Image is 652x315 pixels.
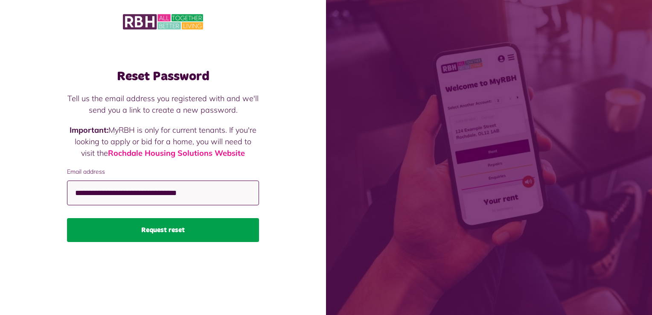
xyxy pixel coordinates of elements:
button: Request reset [67,218,259,242]
strong: Important: [70,125,108,135]
p: Tell us the email address you registered with and we'll send you a link to create a new password. [67,93,259,116]
img: MyRBH [123,13,203,31]
p: MyRBH is only for current tenants. If you're looking to apply or bid for a home, you will need to... [67,124,259,159]
label: Email address [67,167,259,176]
a: Rochdale Housing Solutions Website [108,148,245,158]
h1: Reset Password [67,69,259,84]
